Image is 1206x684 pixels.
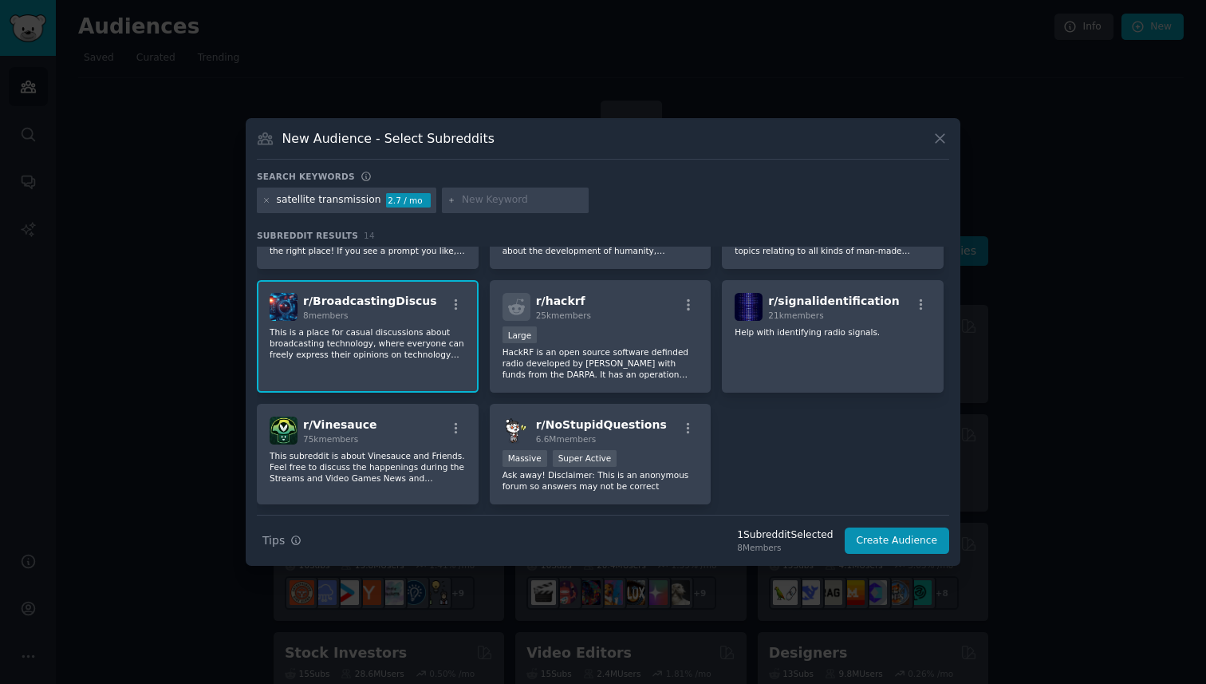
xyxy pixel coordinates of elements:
[257,527,307,555] button: Tips
[503,450,547,467] div: Massive
[270,417,298,445] img: Vinesauce
[277,193,381,208] div: satellite transmission
[737,542,833,553] div: 8 Members
[270,450,466,484] p: This subreddit is about Vinesauce and Friends. Feel free to discuss the happenings during the Str...
[503,469,699,492] p: Ask away! Disclaimer: This is an anonymous forum so answers may not be correct
[303,310,349,320] span: 8 members
[503,326,538,343] div: Large
[536,418,667,431] span: r/ NoStupidQuestions
[536,434,597,444] span: 6.6M members
[386,193,431,208] div: 2.7 / mo
[503,346,699,380] p: HackRF is an open source software definded radio developed by [PERSON_NAME] with funds from the D...
[735,293,763,321] img: signalidentification
[257,230,358,241] span: Subreddit Results
[270,326,466,360] p: This is a place for casual discussions about broadcasting technology, where everyone can freely e...
[303,418,376,431] span: r/ Vinesauce
[735,326,931,338] p: Help with identifying radio signals.
[536,295,585,307] span: r/ hackrf
[737,528,833,543] div: 1 Subreddit Selected
[257,171,355,182] h3: Search keywords
[303,295,437,307] span: r/ BroadcastingDiscus
[270,293,298,321] img: BroadcastingDiscus
[768,310,823,320] span: 21k members
[503,417,530,445] img: NoStupidQuestions
[282,130,495,147] h3: New Audience - Select Subreddits
[768,295,899,307] span: r/ signalidentification
[553,450,617,467] div: Super Active
[462,193,583,208] input: New Keyword
[262,532,285,549] span: Tips
[845,528,950,555] button: Create Audience
[303,434,358,444] span: 75k members
[364,231,375,240] span: 14
[536,310,591,320] span: 25k members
